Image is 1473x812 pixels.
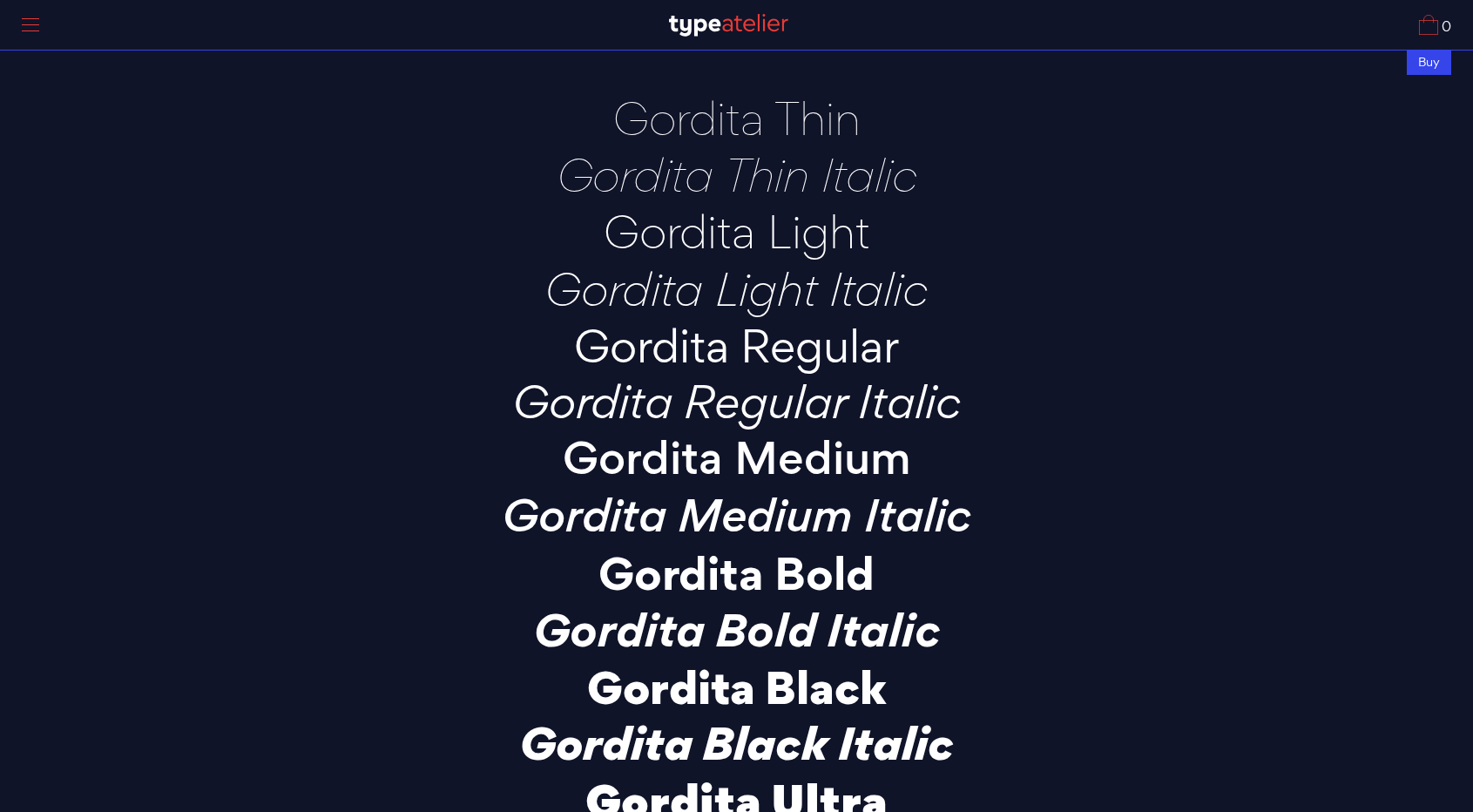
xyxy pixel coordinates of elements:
p: Gordita Light [432,207,1042,255]
img: TA_Logo.svg [669,14,788,37]
p: Gordita Black Italic [432,719,1042,767]
a: 0 [1419,15,1451,35]
p: Gordita Medium [432,435,1042,483]
p: Gordita Medium Italic [432,491,1042,539]
div: Buy [1407,50,1451,75]
img: Cart_Icon.svg [1419,15,1438,35]
p: Gordita Black [432,662,1042,710]
p: Gordita Light Italic [432,265,1042,313]
p: Gordita Thin [432,94,1042,142]
p: Gordita Thin Italic [432,151,1042,199]
p: Gordita Bold [432,549,1042,597]
p: Gordita Regular Italic [432,378,1042,426]
p: Gordita Regular [432,321,1042,369]
span: 0 [1438,20,1451,35]
p: Gordita Bold Italic [432,606,1042,653]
